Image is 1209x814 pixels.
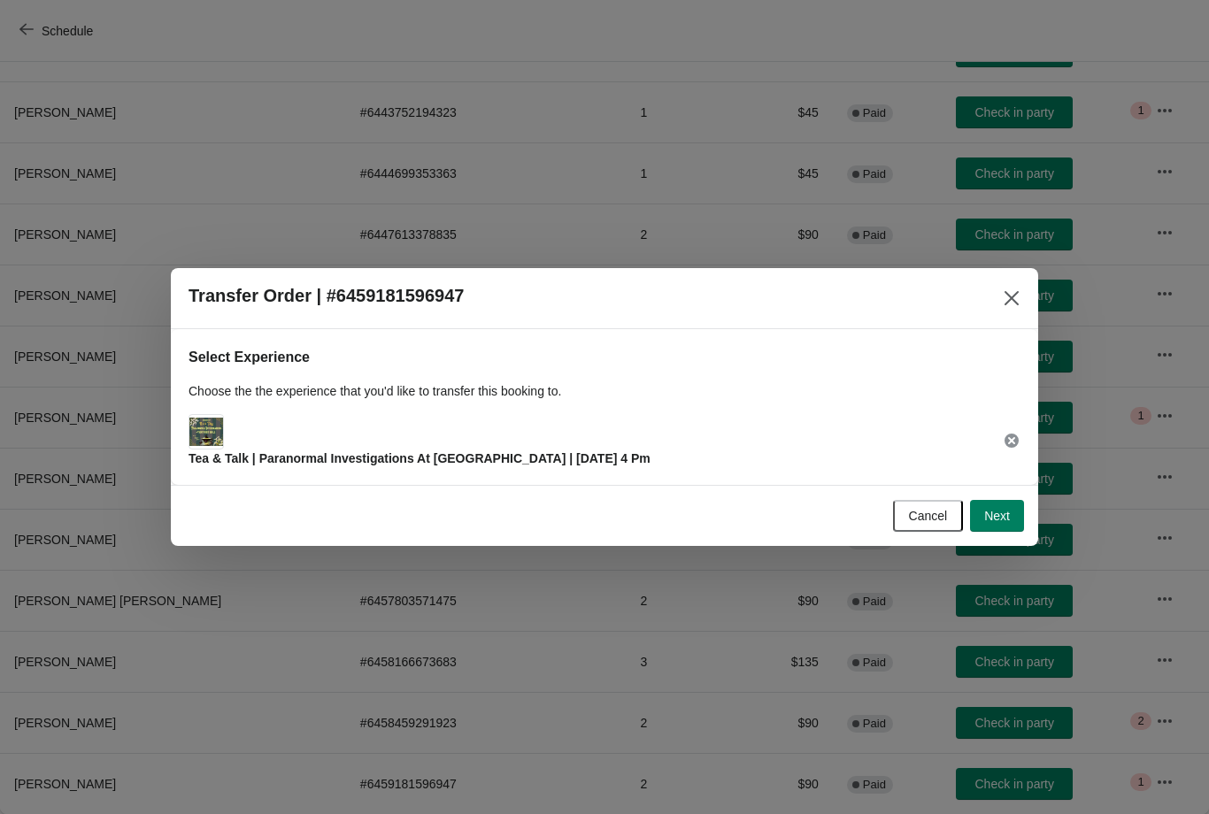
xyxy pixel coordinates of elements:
span: Next [984,509,1010,523]
span: Cancel [909,509,948,523]
button: Cancel [893,500,964,532]
button: Next [970,500,1024,532]
p: Choose the the experience that you'd like to transfer this booking to. [189,382,1020,400]
h2: Transfer Order | #6459181596947 [189,286,464,306]
img: Main Experience Image [189,418,223,446]
span: Tea & Talk | Paranormal Investigations At [GEOGRAPHIC_DATA] | [DATE] 4 Pm [189,451,651,465]
button: Close [996,282,1028,314]
h2: Select Experience [189,347,1020,368]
